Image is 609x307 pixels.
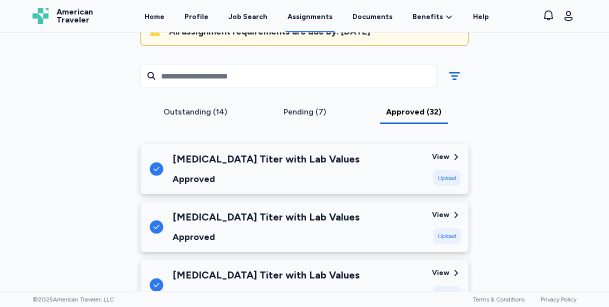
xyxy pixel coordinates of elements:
[285,1,334,32] a: Assignments
[432,210,449,220] div: View
[540,296,576,303] a: Privacy Policy
[412,12,453,22] a: Benefits
[172,152,359,166] div: [MEDICAL_DATA] Titer with Lab Values
[32,295,114,303] span: © 2025 American Traveler, LLC
[172,210,359,224] div: [MEDICAL_DATA] Titer with Lab Values
[228,12,267,22] div: Job Search
[144,106,246,118] div: Outstanding (14)
[172,268,359,282] div: [MEDICAL_DATA] Titer with Lab Values
[432,152,449,162] div: View
[32,8,48,24] img: Logo
[473,296,524,303] a: Terms & Conditions
[254,106,355,118] div: Pending (7)
[433,228,460,244] div: Upload
[172,288,359,302] div: Approved
[412,12,443,22] span: Benefits
[56,8,93,24] span: American Traveler
[433,170,460,186] div: Upload
[172,230,359,244] div: Approved
[172,172,359,186] div: Approved
[432,268,449,278] div: View
[433,286,460,302] div: Upload
[363,106,464,118] div: Approved (32)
